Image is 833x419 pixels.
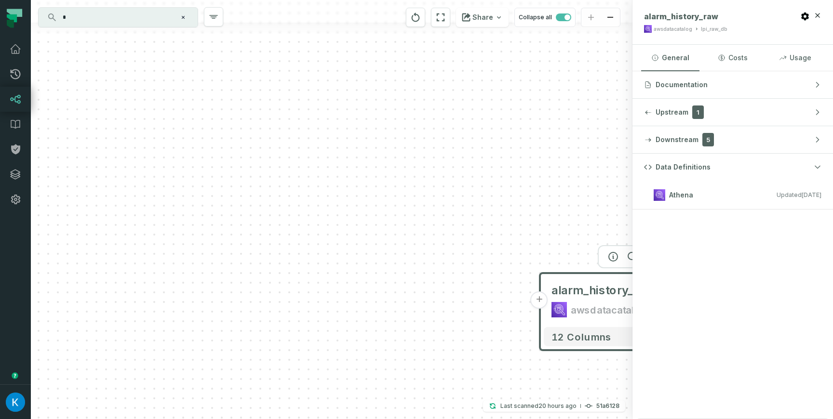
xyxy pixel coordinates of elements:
[11,371,19,380] div: Tooltip anchor
[551,283,655,298] span: alarm_history_raw
[777,191,821,198] span: Updated
[596,403,619,409] h4: 51a6128
[656,80,708,90] span: Documentation
[500,401,577,411] p: Last scanned
[701,26,727,33] div: lpi_raw_db
[702,133,714,146] span: 5
[601,8,620,27] button: zoom out
[766,45,824,71] button: Usage
[551,331,611,342] span: 12 columns
[483,400,625,412] button: Last scanned[DATE] 6:20:17 PM51a6128
[6,393,25,412] img: avatar of Kosta Shougaev
[669,190,693,200] span: Athena
[632,71,833,98] button: Documentation
[514,8,576,27] button: Collapse all
[531,291,548,309] button: +
[571,302,643,317] div: awsdatacatalog
[456,8,509,27] button: Share
[632,99,833,126] button: Upstream1
[802,191,821,198] relative-time: Aug 25, 2025, 1:03 AM GMT+3
[178,13,188,22] button: Clear search query
[656,135,699,144] span: Downstream
[644,12,718,21] span: alarm_history_raw
[656,107,688,117] span: Upstream
[654,26,692,33] div: awsdatacatalog
[703,45,762,71] button: Costs
[692,105,704,119] span: 1
[632,154,833,181] button: Data Definitions
[641,45,699,71] button: General
[538,402,577,409] relative-time: Aug 25, 2025, 6:20 PM GMT+3
[656,162,711,172] span: Data Definitions
[644,188,821,201] button: AthenaUpdated[DATE] 1:03:06 AM
[632,126,833,153] button: Downstream5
